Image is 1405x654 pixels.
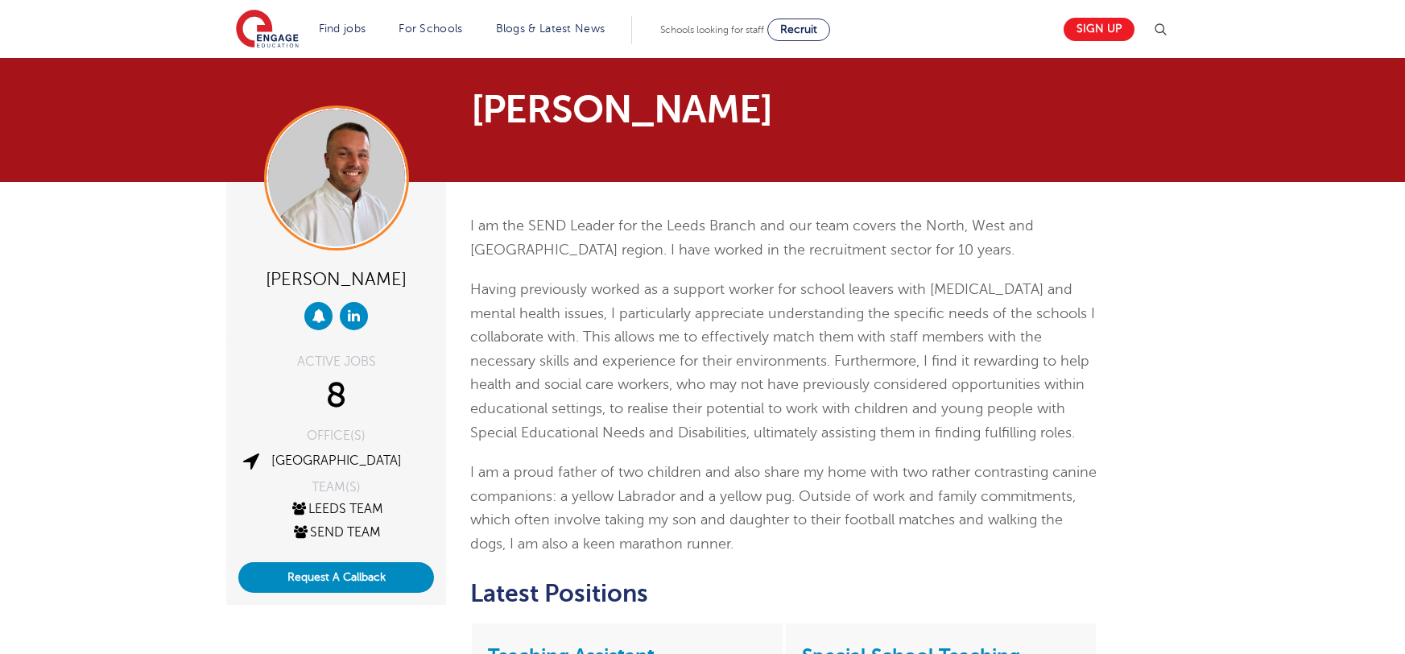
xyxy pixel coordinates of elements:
[290,502,383,516] a: Leeds Team
[238,481,434,494] div: TEAM(S)
[470,580,1097,607] h2: Latest Positions
[238,562,434,593] button: Request A Callback
[496,23,605,35] a: Blogs & Latest News
[236,10,299,50] img: Engage Education
[238,355,434,368] div: ACTIVE JOBS
[399,23,462,35] a: For Schools
[767,19,830,41] a: Recruit
[470,214,1097,262] p: I am the SEND Leader for the Leeds Branch and our team covers the North, West and [GEOGRAPHIC_DAT...
[238,376,434,416] div: 8
[470,461,1097,556] p: I am a proud father of two children and also share my home with two rather contrasting canine com...
[291,525,381,540] a: SEND Team
[319,23,366,35] a: Find jobs
[238,429,434,442] div: OFFICE(S)
[470,278,1097,445] p: Having previously worked as a support worker for school leavers with [MEDICAL_DATA] and mental he...
[1064,18,1134,41] a: Sign up
[238,263,434,294] div: [PERSON_NAME]
[660,24,764,35] span: Schools looking for staff
[471,90,853,129] h1: [PERSON_NAME]
[780,23,817,35] span: Recruit
[271,453,402,468] a: [GEOGRAPHIC_DATA]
